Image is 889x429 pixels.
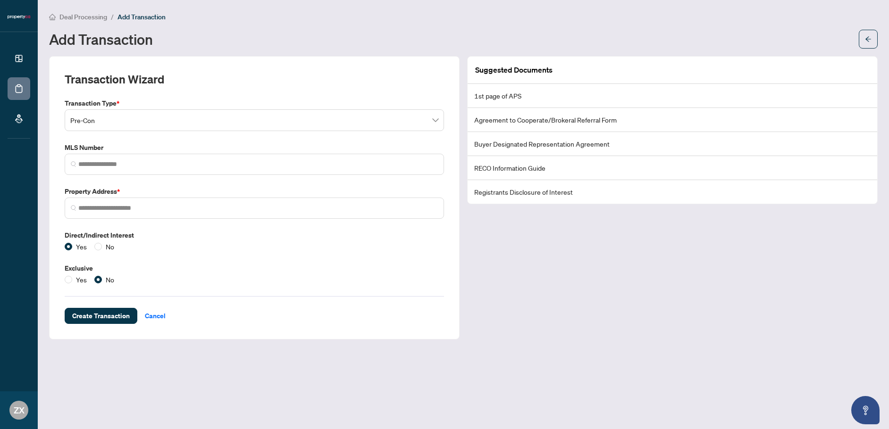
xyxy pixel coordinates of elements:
h2: Transaction Wizard [65,72,164,87]
img: search_icon [71,161,76,167]
li: Agreement to Cooperate/Brokeral Referral Form [468,108,877,132]
label: Direct/Indirect Interest [65,230,444,240]
button: Cancel [137,308,173,324]
span: home [49,14,56,20]
span: ZX [14,404,25,417]
span: Create Transaction [72,308,130,323]
img: logo [8,14,30,20]
label: MLS Number [65,142,444,153]
h1: Add Transaction [49,32,153,47]
span: Pre-Con [70,111,438,129]
span: arrow-left [865,36,872,42]
li: / [111,11,114,22]
span: Add Transaction [117,13,166,21]
span: Yes [72,274,91,285]
button: Open asap [851,396,880,424]
li: 1st page of APS [468,84,877,108]
article: Suggested Documents [475,64,553,76]
button: Create Transaction [65,308,137,324]
span: Deal Processing [59,13,107,21]
span: Cancel [145,308,166,323]
span: Yes [72,241,91,252]
label: Exclusive [65,263,444,273]
img: search_icon [71,205,76,211]
li: Buyer Designated Representation Agreement [468,132,877,156]
label: Property Address [65,186,444,197]
span: No [102,274,118,285]
label: Transaction Type [65,98,444,108]
li: RECO Information Guide [468,156,877,180]
li: Registrants Disclosure of Interest [468,180,877,204]
span: No [102,241,118,252]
